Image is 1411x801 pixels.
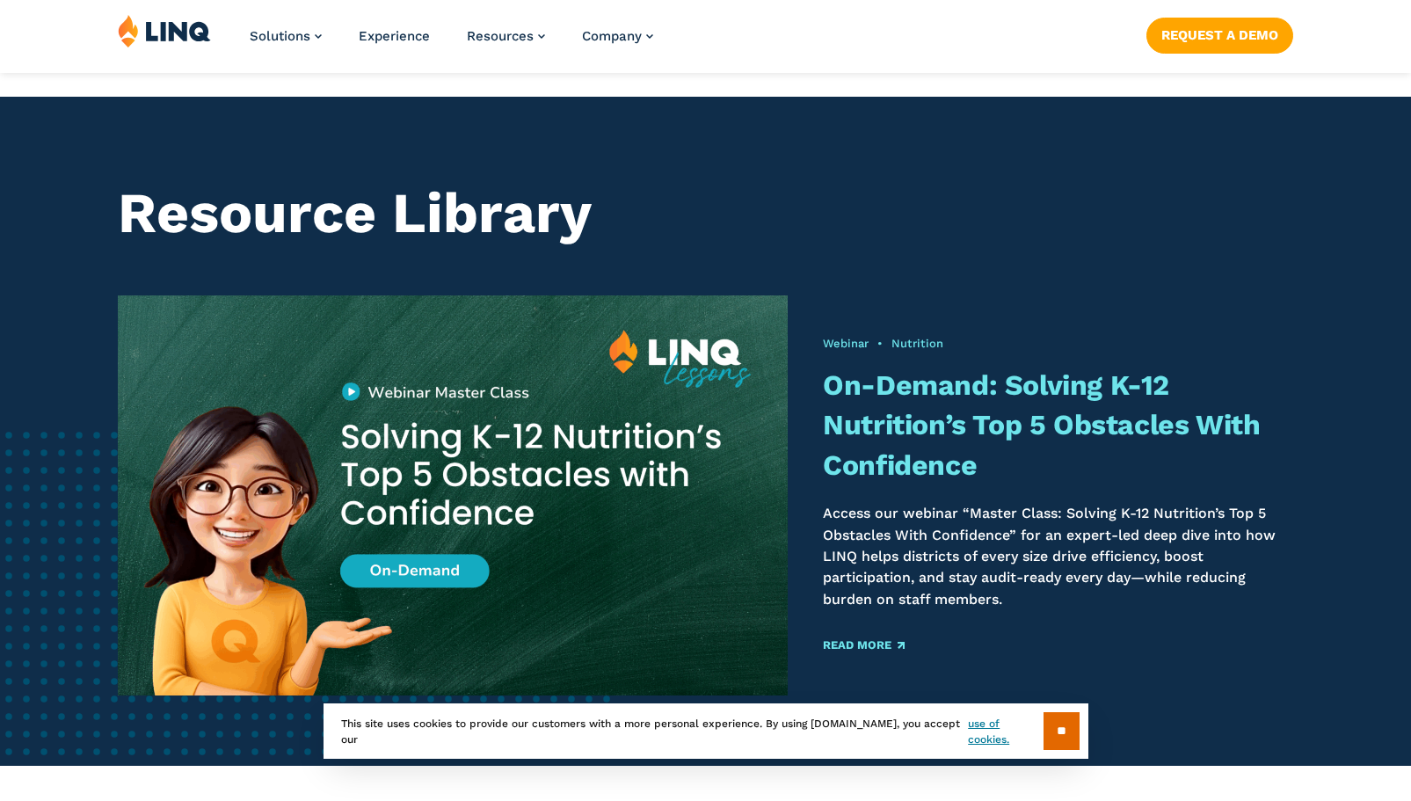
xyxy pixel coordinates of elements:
[467,28,545,44] a: Resources
[823,337,869,350] a: Webinar
[891,337,943,350] a: Nutrition
[582,28,653,44] a: Company
[324,703,1088,759] div: This site uses cookies to provide our customers with a more personal experience. By using [DOMAIN...
[118,181,1293,246] h1: Resource Library
[118,14,211,47] img: LINQ | K‑12 Software
[968,716,1043,747] a: use of cookies.
[582,28,642,44] span: Company
[467,28,534,44] span: Resources
[250,14,653,72] nav: Primary Navigation
[1146,14,1293,53] nav: Button Navigation
[823,639,905,651] a: Read More
[823,503,1293,610] p: Access our webinar “Master Class: Solving K-12 Nutrition’s Top 5 Obstacles With Confidence” for a...
[250,28,310,44] span: Solutions
[823,336,1293,352] div: •
[250,28,322,44] a: Solutions
[359,28,430,44] a: Experience
[823,368,1260,482] a: On-Demand: Solving K-12 Nutrition’s Top 5 Obstacles With Confidence
[1146,18,1293,53] a: Request a Demo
